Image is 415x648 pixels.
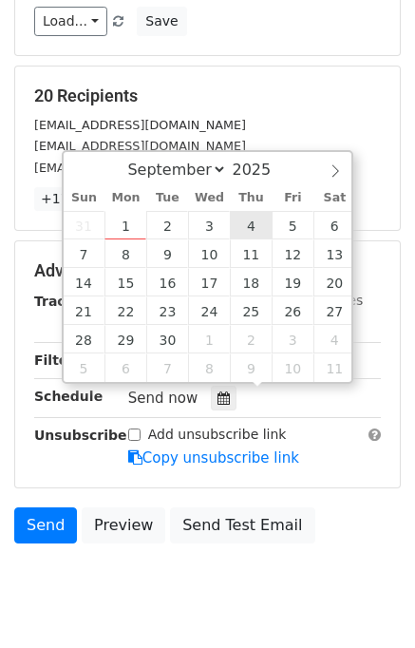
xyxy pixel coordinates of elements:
[146,239,188,268] span: September 9, 2025
[64,268,105,296] span: September 14, 2025
[34,86,381,106] h5: 20 Recipients
[188,239,230,268] span: September 10, 2025
[128,449,299,467] a: Copy unsubscribe link
[137,7,186,36] button: Save
[313,325,355,353] span: October 4, 2025
[104,239,146,268] span: September 8, 2025
[313,211,355,239] span: September 6, 2025
[64,296,105,325] span: September 21, 2025
[64,211,105,239] span: August 31, 2025
[146,325,188,353] span: September 30, 2025
[188,353,230,382] span: October 8, 2025
[313,353,355,382] span: October 11, 2025
[272,192,313,204] span: Fri
[64,353,105,382] span: October 5, 2025
[272,296,313,325] span: September 26, 2025
[146,353,188,382] span: October 7, 2025
[34,294,98,309] strong: Tracking
[14,507,77,543] a: Send
[227,161,295,179] input: Year
[272,325,313,353] span: October 3, 2025
[188,211,230,239] span: September 3, 2025
[104,268,146,296] span: September 15, 2025
[230,239,272,268] span: September 11, 2025
[230,325,272,353] span: October 2, 2025
[34,389,103,404] strong: Schedule
[104,325,146,353] span: September 29, 2025
[104,296,146,325] span: September 22, 2025
[34,353,83,368] strong: Filters
[104,353,146,382] span: October 6, 2025
[272,268,313,296] span: September 19, 2025
[34,7,107,36] a: Load...
[313,268,355,296] span: September 20, 2025
[230,353,272,382] span: October 9, 2025
[146,296,188,325] span: September 23, 2025
[188,268,230,296] span: September 17, 2025
[104,192,146,204] span: Mon
[34,187,114,211] a: +17 more
[230,192,272,204] span: Thu
[146,192,188,204] span: Tue
[272,353,313,382] span: October 10, 2025
[188,296,230,325] span: September 24, 2025
[34,139,246,153] small: [EMAIL_ADDRESS][DOMAIN_NAME]
[34,161,246,175] small: [EMAIL_ADDRESS][DOMAIN_NAME]
[34,428,127,443] strong: Unsubscribe
[313,192,355,204] span: Sat
[320,557,415,648] iframe: Chat Widget
[313,296,355,325] span: September 27, 2025
[64,239,105,268] span: September 7, 2025
[313,239,355,268] span: September 13, 2025
[104,211,146,239] span: September 1, 2025
[188,325,230,353] span: October 1, 2025
[148,425,287,445] label: Add unsubscribe link
[146,211,188,239] span: September 2, 2025
[128,390,198,407] span: Send now
[64,192,105,204] span: Sun
[230,296,272,325] span: September 25, 2025
[230,268,272,296] span: September 18, 2025
[34,260,381,281] h5: Advanced
[272,239,313,268] span: September 12, 2025
[82,507,165,543] a: Preview
[272,211,313,239] span: September 5, 2025
[188,192,230,204] span: Wed
[170,507,314,543] a: Send Test Email
[64,325,105,353] span: September 28, 2025
[230,211,272,239] span: September 4, 2025
[146,268,188,296] span: September 16, 2025
[34,118,246,132] small: [EMAIL_ADDRESS][DOMAIN_NAME]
